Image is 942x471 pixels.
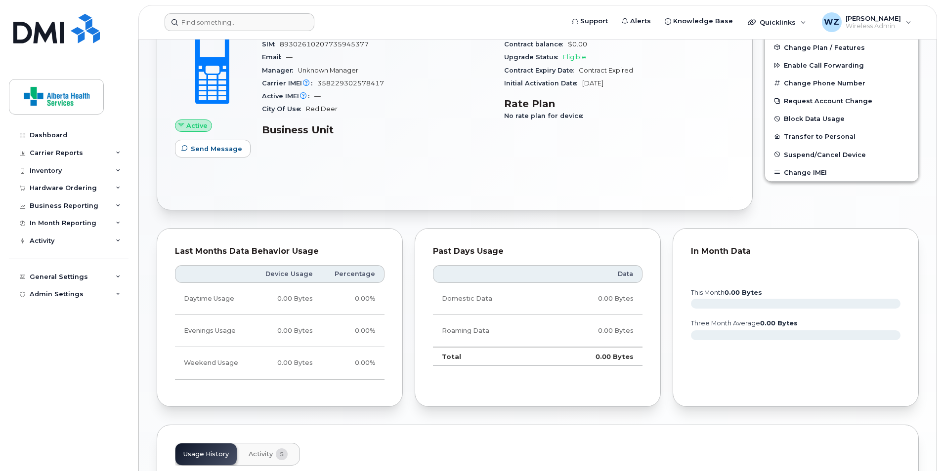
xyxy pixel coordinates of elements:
span: Contract Expiry Date [504,67,579,74]
td: 0.00 Bytes [252,315,322,347]
span: Active [186,121,208,130]
span: SIM [262,40,280,48]
span: — [314,92,321,100]
span: Alerts [630,16,651,26]
span: Red Deer [306,105,338,113]
span: Contract balance [504,40,568,48]
td: 0.00% [322,283,385,315]
button: Send Message [175,140,251,157]
h3: Business Unit [262,124,492,136]
td: 0.00 Bytes [548,315,642,347]
a: Support [565,11,615,31]
td: Total [433,347,548,366]
div: Past Days Usage [433,246,642,256]
h3: Rate Plan [504,98,734,110]
td: 0.00% [322,315,385,347]
tr: Weekdays from 6:00pm to 8:00am [175,315,385,347]
button: Enable Call Forwarding [765,56,918,74]
span: Enable Call Forwarding [784,62,864,69]
span: Unknown Manager [298,67,358,74]
span: Carrier IMEI [262,79,317,87]
td: 0.00 Bytes [252,283,322,315]
span: Active IMEI [262,92,314,100]
span: Upgrade Status [504,53,563,61]
button: Request Account Change [765,92,918,110]
span: Eligible [563,53,586,61]
text: three month average [690,319,798,327]
th: Data [548,265,642,283]
td: 0.00 Bytes [548,347,642,366]
td: Roaming Data [433,315,548,347]
span: City Of Use [262,105,306,113]
div: Wei Zhou [815,12,918,32]
span: Email [262,53,286,61]
button: Change Phone Number [765,74,918,92]
td: Daytime Usage [175,283,252,315]
button: Block Data Usage [765,110,918,127]
th: Percentage [322,265,385,283]
th: Device Usage [252,265,322,283]
a: Alerts [615,11,658,31]
div: Quicklinks [741,12,813,32]
button: Change IMEI [765,163,918,181]
span: Knowledge Base [673,16,733,26]
span: WZ [824,16,839,28]
span: Initial Activation Date [504,79,582,87]
tspan: 0.00 Bytes [725,289,762,296]
span: Activity [249,450,273,458]
span: $0.00 [568,40,587,48]
span: Wireless Admin [846,22,901,30]
span: No rate plan for device [504,112,588,119]
tr: Friday from 6:00pm to Monday 8:00am [175,347,385,379]
td: Evenings Usage [175,315,252,347]
button: Transfer to Personal [765,127,918,145]
span: Change Plan / Features [784,43,865,51]
tspan: 0.00 Bytes [760,319,798,327]
div: Last Months Data Behavior Usage [175,246,385,256]
span: [DATE] [582,79,603,87]
span: Send Message [191,144,242,154]
td: 0.00% [322,347,385,379]
span: Manager [262,67,298,74]
td: Domestic Data [433,283,548,315]
span: 358229302578417 [317,79,384,87]
div: In Month Data [691,246,900,256]
span: — [286,53,293,61]
td: 0.00 Bytes [548,283,642,315]
span: [PERSON_NAME] [846,14,901,22]
button: Suspend/Cancel Device [765,146,918,163]
td: Weekend Usage [175,347,252,379]
span: Quicklinks [760,18,796,26]
span: Contract Expired [579,67,633,74]
button: Change Plan / Features [765,39,918,56]
span: Suspend/Cancel Device [784,151,866,158]
td: 0.00 Bytes [252,347,322,379]
span: Support [580,16,608,26]
a: Knowledge Base [658,11,740,31]
span: 89302610207735945377 [280,40,369,48]
span: 5 [276,448,288,460]
input: Find something... [165,13,314,31]
text: this month [690,289,762,296]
